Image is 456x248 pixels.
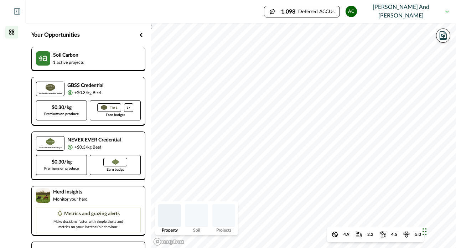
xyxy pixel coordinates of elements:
[31,31,80,39] p: Your Opportunities
[74,144,101,150] p: +$0.3/kg Beef
[193,228,200,232] p: Soil
[107,166,124,172] p: Earn badge
[162,228,178,232] p: Property
[53,59,84,66] p: 1 active projects
[127,105,130,110] p: 1+
[52,159,72,166] p: $0.30/kg
[44,166,79,171] p: Premiums on produce
[216,228,231,232] p: Projects
[343,231,349,238] p: 4.9
[67,82,103,89] p: GBSS Credential
[281,9,295,15] p: 1,098
[101,105,107,110] img: certification logo
[64,210,120,218] p: Metrics and grazing alerts
[53,218,124,230] p: Make decisions faster with simple alerts and metrics on your livestock’s behaviour.
[367,231,373,238] p: 2.2
[53,188,88,196] p: Herd Insights
[53,52,84,59] p: Soil Carbon
[420,214,456,248] iframe: Chat Widget
[124,103,133,112] div: more credentials avaialble
[106,112,125,118] p: Earn badges
[212,204,235,227] img: projects preview
[1,8,12,15] img: Logo
[423,221,427,242] div: Drag
[39,93,62,94] p: Greenham Beef Sustainability Standard
[67,136,121,144] p: NEVER EVER Credential
[74,89,101,96] p: +$0.3/kg Beef
[391,231,397,238] p: 4.5
[415,231,421,238] p: 5.0
[110,105,118,110] p: Tier 1
[53,196,88,202] p: Monitor your herd
[153,238,185,246] a: Mapbox logo
[44,112,79,117] p: Premiums on produce
[185,204,208,227] img: soil preview
[112,159,119,165] img: Greenham NEVER EVER certification badge
[39,147,62,149] p: Greenham NEVER EVER Beef Program
[52,104,72,112] p: $0.30/kg
[46,138,55,145] img: certification logo
[46,84,55,91] img: certification logo
[158,204,181,227] img: property preview
[298,9,335,14] p: Deferred ACCUs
